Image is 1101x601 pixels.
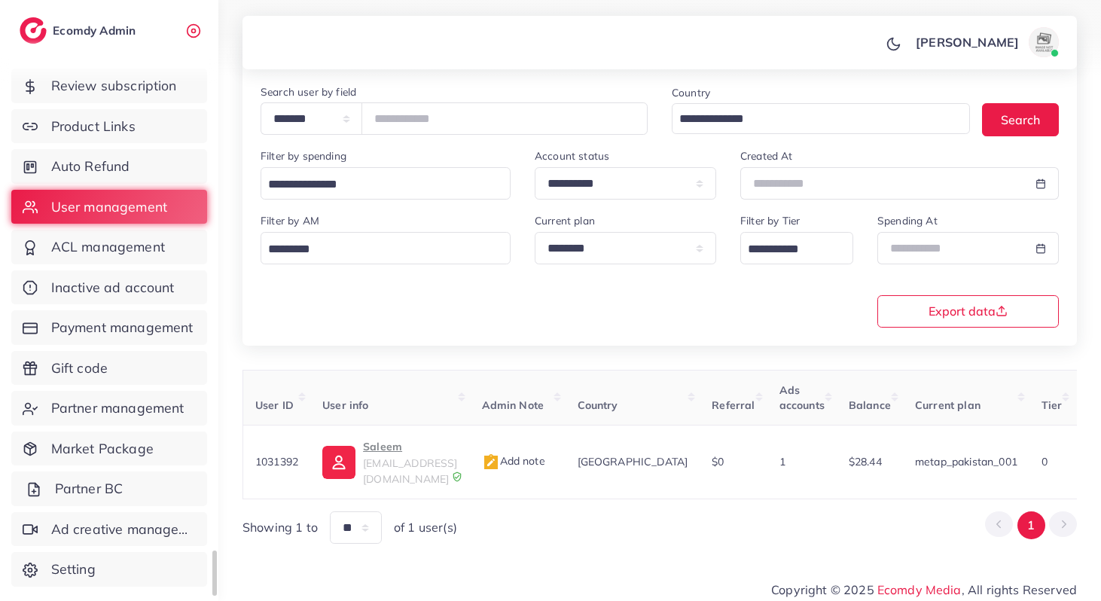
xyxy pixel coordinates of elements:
span: Payment management [51,318,194,337]
span: Referral [712,398,755,412]
a: ACL management [11,230,207,264]
div: Search for option [261,232,511,264]
span: Inactive ad account [51,278,175,297]
a: Partner management [11,391,207,426]
span: [GEOGRAPHIC_DATA] [578,455,688,468]
a: Ecomdy Media [877,582,962,597]
span: Balance [849,398,891,412]
a: Partner BC [11,471,207,506]
a: logoEcomdy Admin [20,17,139,44]
span: , All rights Reserved [962,581,1077,599]
span: Market Package [51,439,154,459]
a: Ad creative management [11,512,207,547]
span: User management [51,197,167,217]
span: $28.44 [849,455,882,468]
input: Search for option [674,108,950,131]
span: Gift code [51,358,108,378]
a: Auto Refund [11,149,207,184]
a: User management [11,190,207,224]
span: ACL management [51,237,165,257]
button: Export data [877,295,1059,328]
span: Review subscription [51,76,177,96]
img: ic-user-info.36bf1079.svg [322,446,355,479]
span: Add note [482,454,545,468]
label: Account status [535,148,609,163]
span: Country [578,398,618,412]
div: Search for option [672,103,970,134]
span: 0 [1042,455,1048,468]
ul: Pagination [985,511,1077,539]
p: Saleem [363,438,457,456]
span: Tier [1042,398,1063,412]
span: User ID [255,398,294,412]
img: admin_note.cdd0b510.svg [482,453,500,471]
label: Current plan [535,213,595,228]
a: Product Links [11,109,207,144]
span: Current plan [915,398,981,412]
span: Setting [51,560,96,579]
span: metap_pakistan_001 [915,455,1017,468]
span: Ads accounts [779,383,825,412]
a: Market Package [11,432,207,466]
a: Saleem[EMAIL_ADDRESS][DOMAIN_NAME] [322,438,457,487]
span: of 1 user(s) [394,519,457,536]
input: Search for option [263,173,491,197]
img: logo [20,17,47,44]
a: Gift code [11,351,207,386]
label: Filter by Tier [740,213,800,228]
span: Product Links [51,117,136,136]
span: Auto Refund [51,157,130,176]
label: Spending At [877,213,938,228]
a: Review subscription [11,69,207,103]
span: Copyright © 2025 [771,581,1077,599]
div: Search for option [261,167,511,200]
span: Showing 1 to [242,519,318,536]
p: [PERSON_NAME] [916,33,1019,51]
button: Go to page 1 [1017,511,1045,539]
span: 1031392 [255,455,298,468]
img: 9CAL8B2pu8EFxCJHYAAAAldEVYdGRhdGU6Y3JlYXRlADIwMjItMTItMDlUMDQ6NTg6MzkrMDA6MDBXSlgLAAAAJXRFWHRkYXR... [452,471,462,482]
img: avatar [1029,27,1059,57]
label: Country [672,85,710,100]
button: Search [982,103,1059,136]
div: Search for option [740,232,853,264]
span: 1 [779,455,785,468]
span: [EMAIL_ADDRESS][DOMAIN_NAME] [363,456,457,485]
label: Search user by field [261,84,356,99]
a: Payment management [11,310,207,345]
span: Partner management [51,398,185,418]
a: [PERSON_NAME]avatar [907,27,1065,57]
input: Search for option [743,238,834,261]
label: Created At [740,148,793,163]
span: $0 [712,455,724,468]
h2: Ecomdy Admin [53,23,139,38]
span: Export data [929,305,1008,317]
a: Setting [11,552,207,587]
span: Partner BC [55,479,124,499]
span: Ad creative management [51,520,196,539]
span: Admin Note [482,398,544,412]
label: Filter by spending [261,148,346,163]
a: Inactive ad account [11,270,207,305]
label: Filter by AM [261,213,319,228]
input: Search for option [263,238,491,261]
span: User info [322,398,368,412]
